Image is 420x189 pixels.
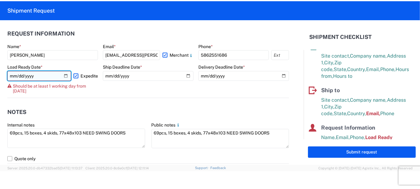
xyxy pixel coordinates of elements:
[347,111,366,116] span: Country,
[334,66,347,72] span: State,
[7,109,26,115] h2: Notes
[127,166,149,170] span: [DATE] 12:11:14
[347,66,366,72] span: Country,
[7,154,289,164] label: Quote only
[318,165,413,171] span: Copyright © [DATE]-[DATE] Agistix Inc., All Rights Reserved
[350,53,387,59] span: Company name,
[350,134,365,140] span: Phone,
[163,50,193,60] label: Merchant
[7,7,55,14] h2: Shipment Request
[380,66,396,72] span: Phone,
[309,33,372,41] h2: Shipment Checklist
[198,64,245,70] label: Delivery Deadline Date
[103,64,142,70] label: Ship Deadline Date
[380,111,394,116] span: Phone
[308,146,416,158] button: Submit request
[152,122,181,128] label: Public notes
[336,134,350,140] span: Email,
[366,111,380,116] span: Email,
[195,166,210,170] a: Support
[73,71,98,81] label: Expedite
[366,66,380,72] span: Email,
[321,124,375,131] span: Request Information
[321,97,350,103] span: Site contact,
[321,87,340,93] span: Ship to
[321,53,350,59] span: Site contact,
[60,166,83,170] span: [DATE] 11:13:37
[198,44,213,49] label: Phone
[103,44,116,49] label: Email
[333,73,352,79] span: Hours to
[210,166,226,170] a: Feedback
[7,64,43,70] label: Load Ready Date
[324,60,334,66] span: City,
[7,31,75,37] h2: Request Information
[13,84,98,93] span: Should be at least 1 working day from [DATE]
[85,166,149,170] span: Client: 2025.20.0-8c6e0cf
[350,97,387,103] span: Company name,
[321,134,336,140] span: Name,
[7,166,83,170] span: Server: 2025.20.0-db47332bad5
[7,44,21,49] label: Name
[324,104,334,110] span: City,
[334,111,347,116] span: State,
[271,50,289,60] input: Ext
[7,122,35,128] label: Internal notes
